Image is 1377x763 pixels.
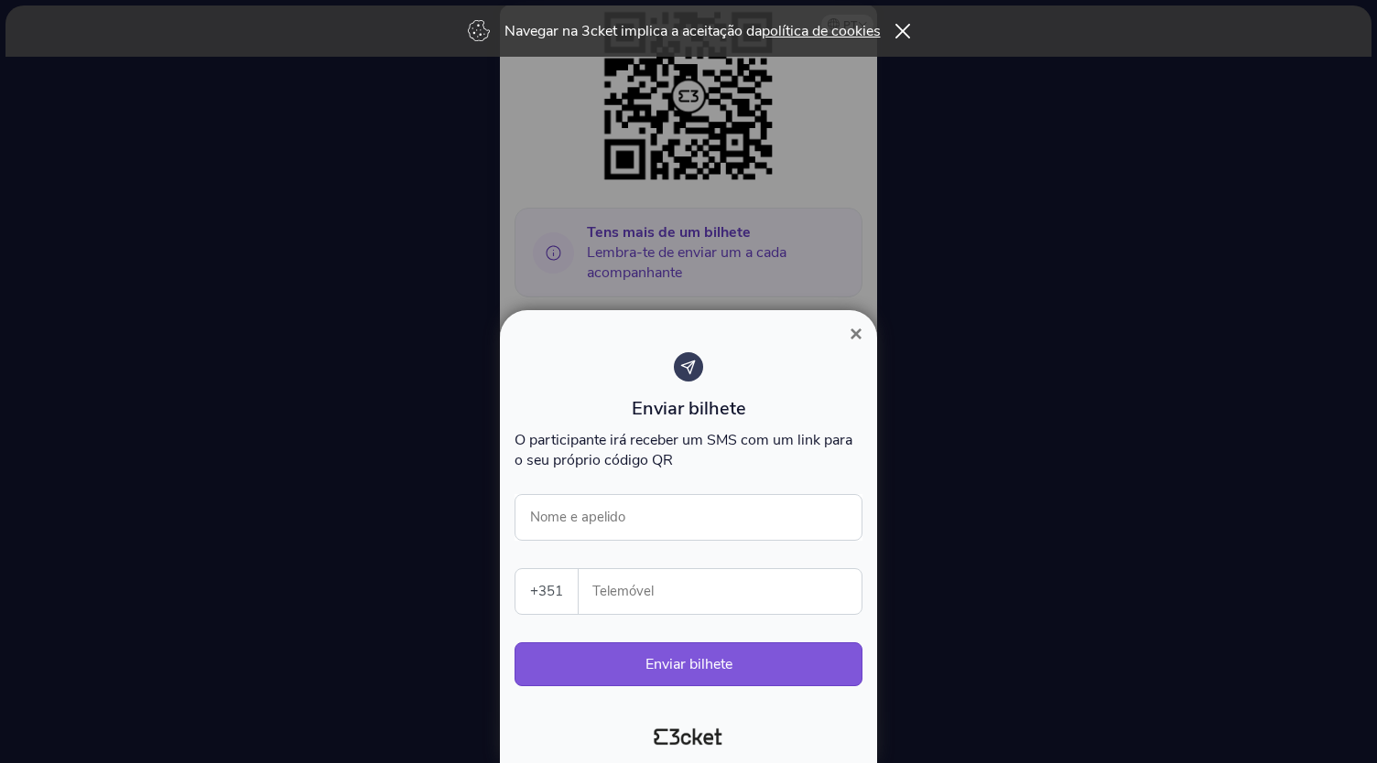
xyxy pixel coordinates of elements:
span: O participante irá receber um SMS com um link para o seu próprio código QR [515,430,852,470]
input: Telemóvel [593,569,862,614]
a: política de cookies [762,21,881,41]
label: Nome e apelido [515,494,641,540]
label: Telemóvel [579,569,863,614]
span: Enviar bilhete [632,396,746,421]
input: Nome e apelido [515,494,862,541]
span: × [850,321,862,346]
button: Enviar bilhete [515,642,862,686]
p: Navegar na 3cket implica a aceitação da [504,21,881,41]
